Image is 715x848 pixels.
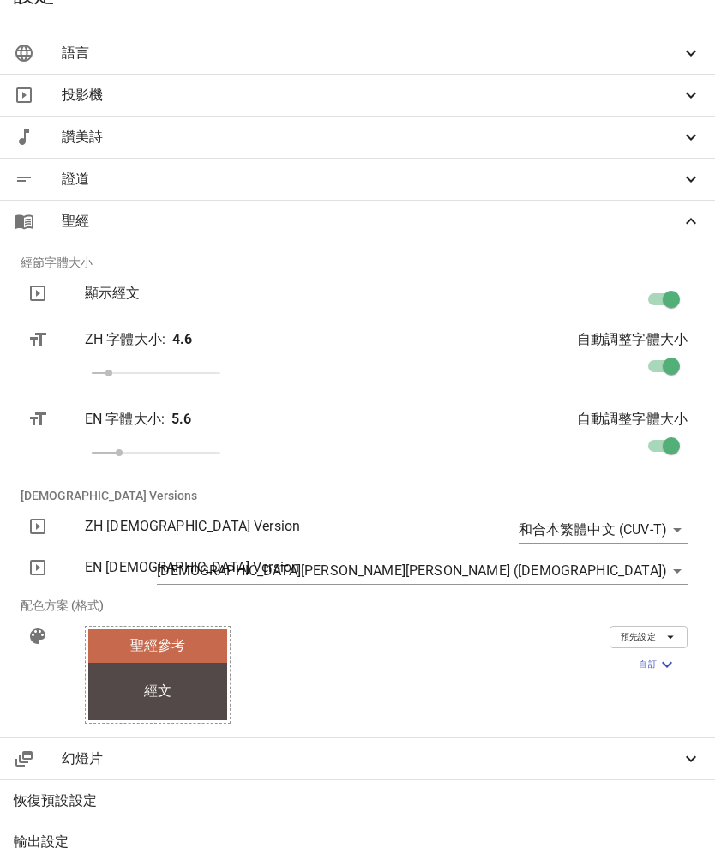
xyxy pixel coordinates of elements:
button: 自訂 [628,652,688,677]
span: 自訂 [639,654,677,675]
p: ZH 字體大小 : [85,329,165,350]
span: 預先設定 [621,629,676,645]
span: 聖經 [62,211,681,232]
span: 語言 [62,43,681,63]
span: 投影機 [62,85,681,105]
span: 恢復預設設定 [14,791,701,811]
p: ZH [DEMOGRAPHIC_DATA] Version [85,516,401,537]
span: 聖經參考 [130,635,186,656]
p: 4.6 [172,329,192,350]
p: 自動調整字體大小 [577,329,688,350]
span: 幻燈片 [62,749,681,769]
p: 5.6 [171,409,191,430]
span: 證道 [62,169,681,189]
p: EN [DEMOGRAPHIC_DATA] Version [85,557,401,578]
li: 經節字體大小 [7,242,708,283]
p: EN 字體大小 : [85,409,165,430]
span: 讚美詩 [62,127,681,147]
p: 顯示經文 [85,283,401,304]
span: 經文 [144,681,171,701]
div: 和合本繁體中文 (CUV-T) [519,516,688,544]
p: 自動調整字體大小 [577,409,688,430]
li: 配色方案 (格式) [7,585,708,626]
li: [DEMOGRAPHIC_DATA] Versions [7,475,708,516]
button: 預先設定 [610,626,688,648]
div: [DEMOGRAPHIC_DATA][PERSON_NAME][PERSON_NAME] ([DEMOGRAPHIC_DATA]) [157,557,688,585]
